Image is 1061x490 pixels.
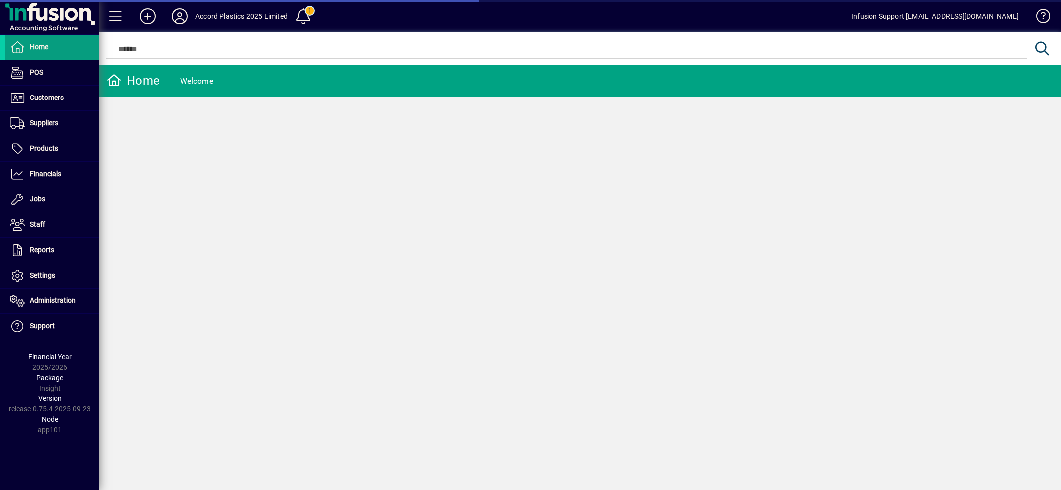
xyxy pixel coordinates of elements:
a: Staff [5,212,99,237]
button: Add [132,7,164,25]
a: Suppliers [5,111,99,136]
span: Administration [30,296,76,304]
a: Knowledge Base [1029,2,1049,34]
a: POS [5,60,99,85]
a: Jobs [5,187,99,212]
span: Node [42,415,58,423]
span: Settings [30,271,55,279]
a: Products [5,136,99,161]
span: Financials [30,170,61,178]
a: Financials [5,162,99,187]
span: Reports [30,246,54,254]
div: Welcome [180,73,213,89]
span: Version [38,394,62,402]
a: Support [5,314,99,339]
div: Infusion Support [EMAIL_ADDRESS][DOMAIN_NAME] [851,8,1019,24]
span: Package [36,374,63,382]
span: Products [30,144,58,152]
span: Staff [30,220,45,228]
span: Jobs [30,195,45,203]
span: Support [30,322,55,330]
a: Reports [5,238,99,263]
span: Home [30,43,48,51]
div: Accord Plastics 2025 Limited [195,8,288,24]
a: Administration [5,289,99,313]
a: Settings [5,263,99,288]
span: Suppliers [30,119,58,127]
span: Financial Year [28,353,72,361]
span: Customers [30,94,64,101]
a: Customers [5,86,99,110]
button: Profile [164,7,195,25]
span: POS [30,68,43,76]
div: Home [107,73,160,89]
